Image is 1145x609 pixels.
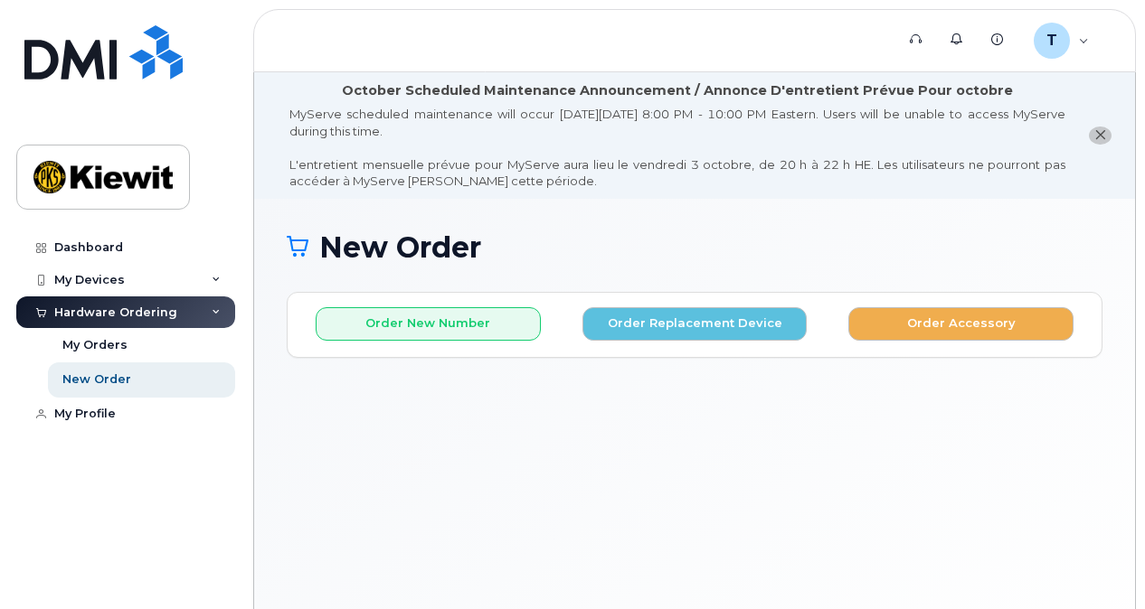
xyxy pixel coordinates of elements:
iframe: Messenger Launcher [1066,530,1131,595]
div: October Scheduled Maintenance Announcement / Annonce D'entretient Prévue Pour octobre [342,81,1013,100]
button: Order Replacement Device [582,307,808,341]
button: close notification [1089,126,1112,145]
h1: New Order [287,231,1102,263]
div: MyServe scheduled maintenance will occur [DATE][DATE] 8:00 PM - 10:00 PM Eastern. Users will be u... [289,106,1065,190]
button: Order New Number [316,307,541,341]
button: Order Accessory [848,307,1074,341]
